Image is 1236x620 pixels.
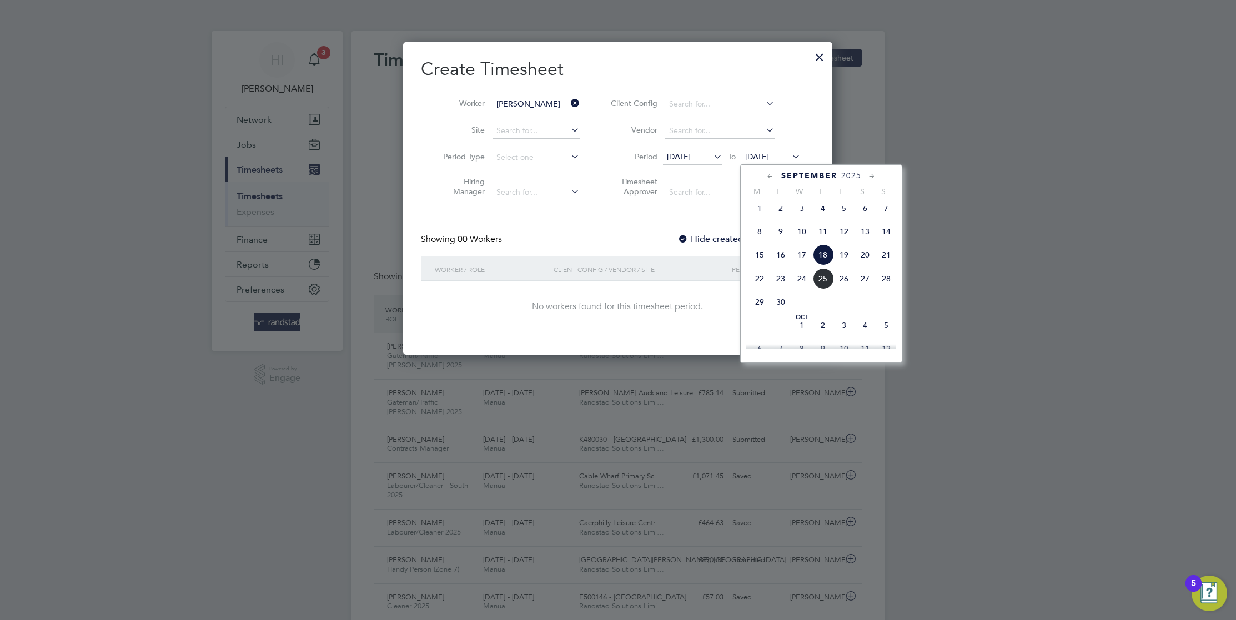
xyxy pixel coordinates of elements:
span: 12 [876,338,897,359]
span: 24 [791,268,812,289]
span: T [767,186,788,196]
span: To [725,149,739,164]
span: 16 [770,244,791,265]
label: Hiring Manager [435,177,485,196]
span: 18 [812,244,833,265]
span: F [831,186,852,196]
span: 20 [855,244,876,265]
span: 3 [791,198,812,219]
input: Search for... [665,185,775,200]
span: 23 [770,268,791,289]
span: 2 [770,198,791,219]
span: Oct [791,315,812,320]
span: 11 [855,338,876,359]
span: 17 [791,244,812,265]
label: Vendor [607,125,657,135]
span: 9 [812,338,833,359]
span: [DATE] [667,152,691,162]
span: T [810,186,831,196]
span: 4 [855,315,876,336]
span: 21 [876,244,897,265]
span: 15 [749,244,770,265]
span: 9 [770,221,791,242]
div: Showing [421,234,504,245]
span: 7 [770,338,791,359]
span: 6 [749,338,770,359]
span: 27 [855,268,876,289]
span: 8 [791,338,812,359]
span: 6 [855,198,876,219]
div: Period [729,256,803,282]
span: 30 [770,291,791,312]
button: Open Resource Center, 5 new notifications [1192,576,1227,611]
span: S [873,186,894,196]
label: Period [607,152,657,162]
span: 1 [749,198,770,219]
span: 3 [833,315,855,336]
label: Period Type [435,152,485,162]
span: 5 [876,315,897,336]
span: 10 [791,221,812,242]
h2: Create Timesheet [421,58,815,81]
label: Client Config [607,98,657,108]
div: No workers found for this timesheet period. [432,301,803,312]
span: 10 [833,338,855,359]
span: 8 [749,221,770,242]
label: Worker [435,98,485,108]
span: 2025 [841,171,861,180]
span: 29 [749,291,770,312]
span: S [852,186,873,196]
span: 19 [833,244,855,265]
span: 1 [791,315,812,336]
span: 28 [876,268,897,289]
span: 25 [812,268,833,289]
div: Worker / Role [432,256,551,282]
input: Search for... [493,123,580,139]
span: September [781,171,837,180]
span: 2 [812,315,833,336]
span: 14 [876,221,897,242]
input: Search for... [665,97,775,112]
label: Site [435,125,485,135]
div: 5 [1191,583,1196,598]
span: 11 [812,221,833,242]
div: Client Config / Vendor / Site [551,256,729,282]
span: 12 [833,221,855,242]
span: 13 [855,221,876,242]
input: Search for... [493,185,580,200]
input: Select one [493,150,580,165]
label: Timesheet Approver [607,177,657,196]
span: 5 [833,198,855,219]
span: 22 [749,268,770,289]
span: 7 [876,198,897,219]
span: 00 Workers [458,234,502,245]
span: 26 [833,268,855,289]
span: M [746,186,767,196]
input: Search for... [493,97,580,112]
label: Hide created timesheets [677,234,790,245]
span: W [788,186,810,196]
span: 4 [812,198,833,219]
input: Search for... [665,123,775,139]
span: [DATE] [745,152,769,162]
